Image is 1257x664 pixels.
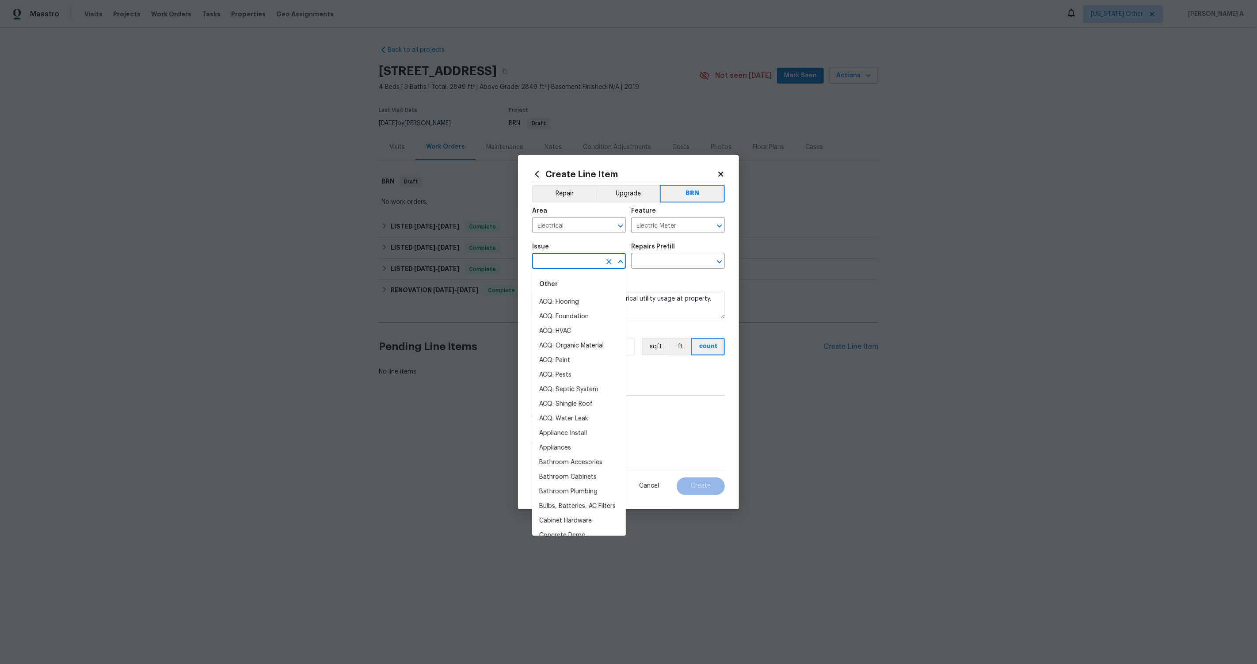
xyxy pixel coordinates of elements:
[532,185,596,202] button: Repair
[691,483,711,489] span: Create
[642,338,669,355] button: sqft
[532,470,626,485] li: Bathroom Cabinets
[532,324,626,339] li: ACQ: HVAC
[532,368,626,382] li: ACQ: Pests
[532,339,626,353] li: ACQ: Organic Material
[532,485,626,499] li: Bathroom Plumbing
[691,338,725,355] button: count
[713,220,726,232] button: Open
[532,397,626,412] li: ACQ: Shingle Roof
[625,477,673,495] button: Cancel
[631,208,656,214] h5: Feature
[669,338,691,355] button: ft
[532,208,547,214] h5: Area
[532,291,725,319] textarea: Seller to investigate high electrical utility usage at property.
[639,483,659,489] span: Cancel
[603,256,615,268] button: Clear
[532,455,626,470] li: Bathroom Accesories
[532,382,626,397] li: ACQ: Septic System
[532,309,626,324] li: ACQ: Foundation
[532,274,626,295] div: Other
[660,185,725,202] button: BRN
[532,244,549,250] h5: Issue
[631,244,675,250] h5: Repairs Prefill
[532,295,626,309] li: ACQ: Flooring
[614,220,627,232] button: Open
[532,353,626,368] li: ACQ: Paint
[532,169,717,179] h2: Create Line Item
[532,499,626,514] li: Bulbs, Batteries, AC Filters
[532,441,626,455] li: Appliances
[677,477,725,495] button: Create
[532,528,626,543] li: Concrete Demo
[532,426,626,441] li: Appliance Install
[596,185,660,202] button: Upgrade
[532,514,626,528] li: Cabinet Hardware
[713,256,726,268] button: Open
[614,256,627,268] button: Close
[532,412,626,426] li: ACQ: Water Leak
